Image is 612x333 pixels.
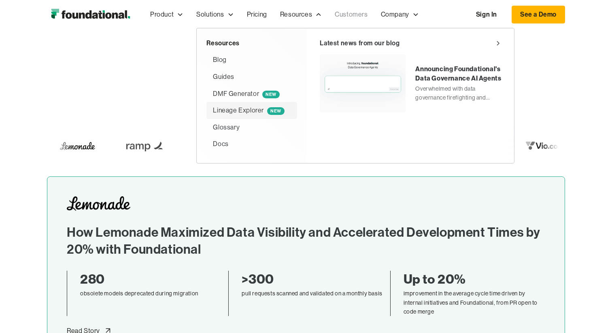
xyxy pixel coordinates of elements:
[206,85,297,102] a: DMF GeneratorNEW
[196,28,514,163] nav: Resources
[512,6,565,23] a: See a Demo
[320,38,501,49] a: Latest news from our blog
[274,1,328,28] div: Resources
[374,1,425,28] div: Company
[328,1,374,28] a: Customers
[404,289,545,316] div: improvement in the average cycle time driven by internal initiatives and Foundational, from PR op...
[195,134,257,157] img: Lightricks
[381,9,409,20] div: Company
[206,51,297,68] a: Blog
[80,271,222,288] div: 280
[196,9,224,20] div: Solutions
[320,38,399,49] div: Latest news from our blog
[468,6,505,23] a: Sign In
[320,55,501,112] a: Announcing Foundational's Data Governance AI AgentsOverwhelmed with data governance firefighting ...
[213,105,284,116] div: Lineage Explorer
[415,84,501,102] div: Overwhelmed with data governance firefighting and never-ending struggles with a long list of requ...
[47,6,134,23] img: Foundational Logo
[144,1,190,28] div: Product
[80,289,222,298] div: obsolete models deprecated during migration
[213,122,240,133] div: Glossary
[242,289,383,298] div: pull requests scanned and validated on a monthly basis
[213,89,280,99] div: DMF Generator
[206,68,297,85] a: Guides
[206,136,297,153] a: Docs
[47,6,134,23] a: home
[213,55,226,65] div: Blog
[404,271,545,288] div: Up to 20%
[121,134,170,157] img: Ramp
[240,1,274,28] a: Pricing
[267,107,285,115] span: NEW
[280,9,312,20] div: Resources
[206,119,297,136] a: Glossary
[521,140,568,152] img: Vio.com
[415,64,501,83] div: Announcing Foundational's Data Governance AI Agents
[242,271,383,288] div: >300
[466,239,612,333] iframe: Chat Widget
[262,91,280,98] span: NEW
[213,139,228,149] div: Docs
[67,224,545,257] h2: How Lemonade Maximized Data Visibility and Accelerated Development Times by 20% with Foundational
[60,140,95,152] img: Lemonade
[150,9,174,20] div: Product
[206,38,297,49] div: Resources
[213,72,234,82] div: Guides
[190,1,240,28] div: Solutions
[206,102,297,119] a: Lineage ExplorerNEW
